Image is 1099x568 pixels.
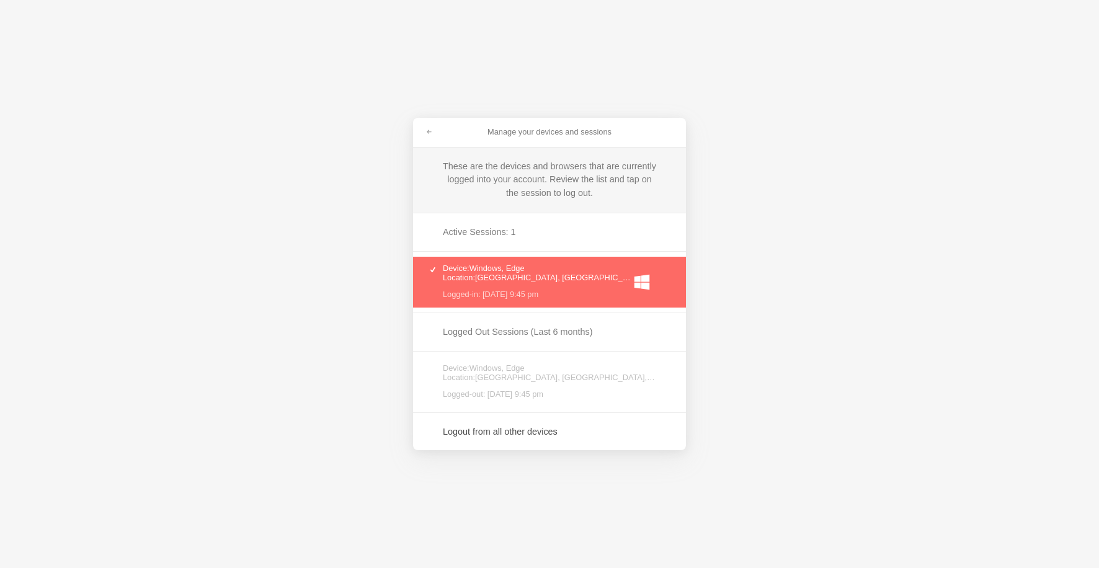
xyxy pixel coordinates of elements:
div: Logged Out Sessions (Last 6 months) [443,326,656,339]
div: Logged-out: [DATE] 9:45 pm [443,389,656,400]
h3: Manage your devices and sessions [440,126,659,138]
p: These are the devices and browsers that are currently logged into your account. Review the list a... [443,160,656,200]
span: Device: Windows, Edge Location: [GEOGRAPHIC_DATA], [GEOGRAPHIC_DATA], [GEOGRAPHIC_DATA] [443,364,656,382]
div: Active Sessions: 1 [443,226,656,239]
